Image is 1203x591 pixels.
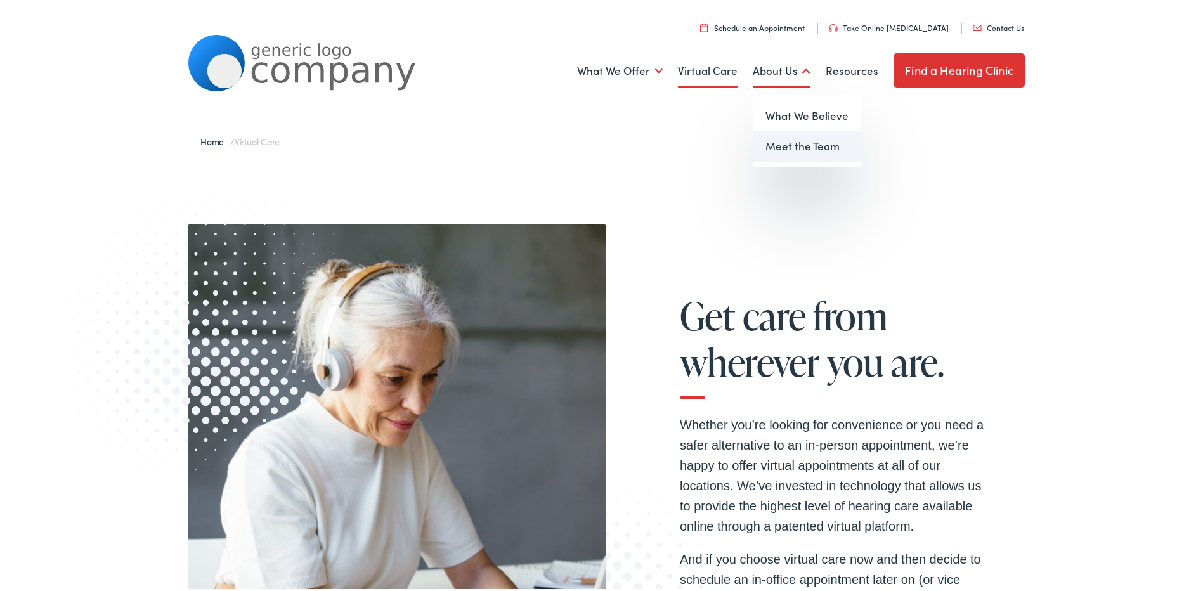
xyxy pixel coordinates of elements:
a: About Us [753,45,810,92]
a: Find a Hearing Clinic [894,51,1025,85]
span: care [743,292,806,334]
img: Graphic image with a halftone pattern, contributing to the site's visual design. [29,143,363,487]
a: Meet the Team [753,129,861,159]
a: What We Offer [577,45,663,92]
a: Contact Us [973,20,1024,30]
span: from [813,292,888,334]
span: Get [680,292,735,334]
span: you [827,339,884,380]
span: Virtual Care [235,133,280,145]
a: Home [200,133,230,145]
img: utility icon [700,21,708,29]
span: wherever [680,339,819,380]
a: Take Online [MEDICAL_DATA] [829,20,949,30]
a: Schedule an Appointment [700,20,805,30]
img: utility icon [829,22,838,29]
a: Virtual Care [678,45,738,92]
span: / [200,133,280,145]
span: are. [891,339,944,380]
a: Resources [826,45,878,92]
img: utility icon [973,22,982,29]
a: What We Believe [753,98,861,129]
p: Whether you’re looking for convenience or you need a safer alternative to an in-person appointmen... [680,412,984,534]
